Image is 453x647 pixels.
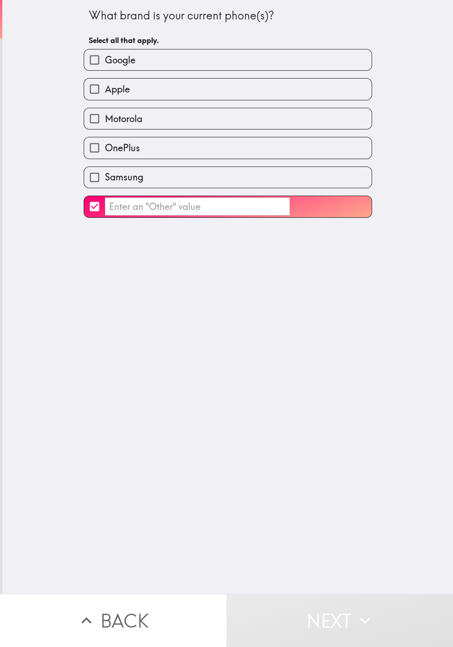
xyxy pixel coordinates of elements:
[226,594,453,647] button: Next
[105,171,143,184] span: Samsung
[105,83,130,96] span: Apple
[105,112,142,125] span: Motorola
[84,49,372,70] button: Google
[89,35,367,45] h6: Select all that apply.
[105,54,135,67] span: Google
[84,79,372,99] button: Apple
[105,197,290,216] input: Enter an "Other" value
[89,8,367,24] div: What brand is your current phone(s)?
[84,167,372,188] button: Samsung
[105,142,140,154] span: OnePlus
[84,108,372,129] button: Motorola
[84,137,372,158] button: OnePlus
